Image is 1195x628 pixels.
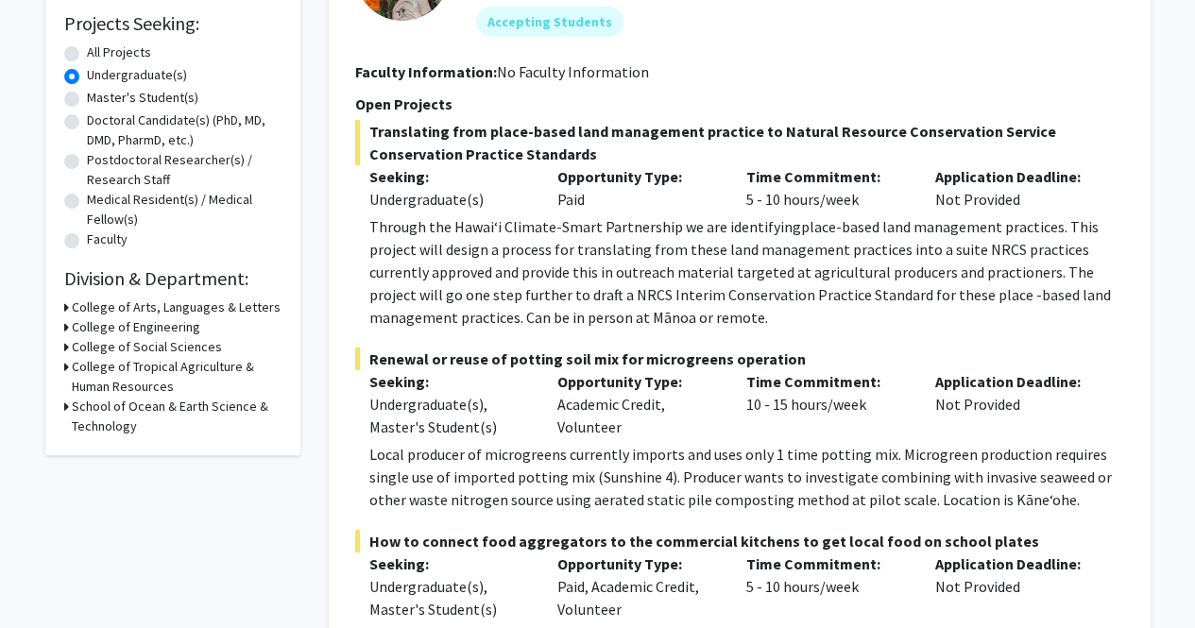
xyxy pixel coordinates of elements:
div: Undergraduate(s) [369,188,530,211]
iframe: Chat [14,543,80,614]
p: Opportunity Type: [557,165,718,188]
b: Faculty Information: [355,62,497,81]
label: Doctoral Candidate(s) (PhD, MD, DMD, PharmD, etc.) [87,110,282,150]
span: How to connect food aggregators to the commercial kitchens to get local food on school plates [355,530,1124,552]
p: Local producer of microgreens currently imports and uses only 1 time potting mix. Microgreen prod... [369,443,1124,511]
h3: College of Tropical Agriculture & Human Resources [72,357,282,397]
p: Time Commitment: [746,370,907,393]
mat-chip: Accepting Students [476,7,623,37]
h3: College of Arts, Languages & Letters [72,297,281,317]
p: Open Projects [355,93,1124,115]
p: Application Deadline: [935,552,1096,575]
p: Application Deadline: [935,370,1096,393]
label: Master's Student(s) [87,88,198,108]
label: Postdoctoral Researcher(s) / Research Staff [87,150,282,190]
div: 10 - 15 hours/week [732,370,921,438]
h2: Division & Department: [64,267,282,290]
div: Paid, Academic Credit, Volunteer [543,552,732,620]
span: No Faculty Information [497,62,649,81]
p: Application Deadline: [935,165,1096,188]
div: Not Provided [921,552,1110,620]
span: Translating from place-based land management practice to Natural Resource Conservation Service Co... [355,120,1124,165]
label: All Projects [87,42,151,62]
h3: School of Ocean & Earth Science & Technology [72,397,282,436]
div: Academic Credit, Volunteer [543,370,732,438]
label: Faculty [87,229,128,249]
div: 5 - 10 hours/week [732,165,921,211]
label: Undergraduate(s) [87,65,187,85]
div: Undergraduate(s), Master's Student(s) [369,575,530,620]
div: Not Provided [921,165,1110,211]
p: Opportunity Type: [557,552,718,575]
p: Seeking: [369,165,530,188]
label: Medical Resident(s) / Medical Fellow(s) [87,190,282,229]
p: Time Commitment: [746,165,907,188]
p: Through the Hawaiʻi Climate-Smart Partnership we are identifying [369,215,1124,329]
h3: College of Engineering [72,317,200,337]
div: Not Provided [921,370,1110,438]
h2: Projects Seeking: [64,12,282,35]
p: Opportunity Type: [557,370,718,393]
span: Renewal or reuse of potting soil mix for microgreens operation [355,348,1124,370]
p: Seeking: [369,552,530,575]
p: Seeking: [369,370,530,393]
span: place-based land management practices. This project will design a process for translating from th... [369,217,1111,327]
div: 5 - 10 hours/week [732,552,921,620]
div: Paid [543,165,732,211]
h3: College of Social Sciences [72,337,222,357]
div: Undergraduate(s), Master's Student(s) [369,393,530,438]
p: Time Commitment: [746,552,907,575]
